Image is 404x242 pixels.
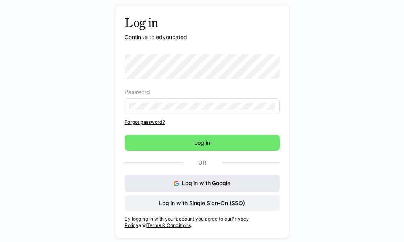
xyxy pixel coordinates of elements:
p: By logging in with your account you agree to our and . [125,216,280,229]
span: Log in with Single Sign-On (SSO) [158,199,246,207]
p: Or [183,157,222,168]
button: Log in with Google [125,175,280,192]
button: Log in with Single Sign-On (SSO) [125,195,280,211]
a: Terms & Conditions [147,222,191,228]
span: Log in [193,139,211,147]
button: Log in [125,135,280,151]
a: Forgot password? [125,119,280,125]
p: Continue to edyoucated [125,33,280,41]
a: Privacy Policy [125,216,249,228]
h3: Log in [125,15,280,30]
span: Log in with Google [182,180,230,186]
span: Password [125,89,150,95]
